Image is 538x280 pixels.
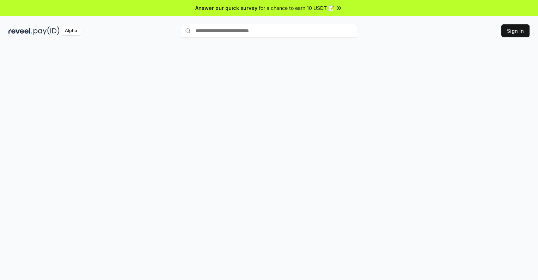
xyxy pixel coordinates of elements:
[195,4,257,12] span: Answer our quick survey
[8,26,32,35] img: reveel_dark
[259,4,334,12] span: for a chance to earn 10 USDT 📝
[33,26,60,35] img: pay_id
[61,26,81,35] div: Alpha
[501,24,530,37] button: Sign In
